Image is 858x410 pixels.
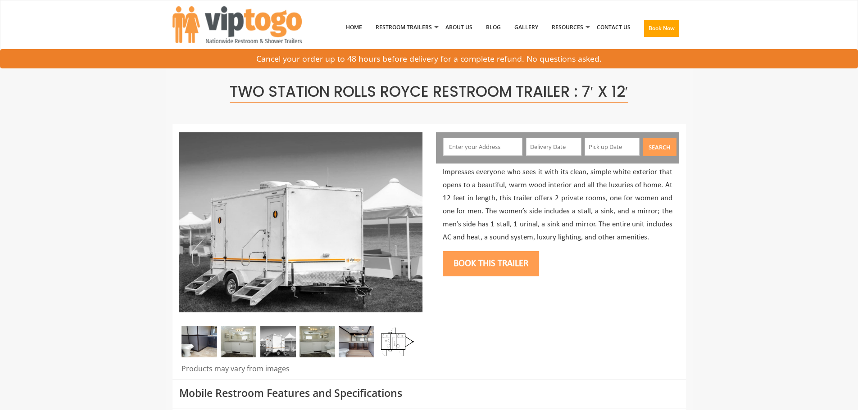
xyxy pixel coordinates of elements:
button: Search [643,138,676,156]
input: Delivery Date [526,138,581,156]
a: Blog [479,4,508,51]
a: Gallery [508,4,545,51]
a: Resources [545,4,590,51]
img: Side view of two station restroom trailer with separate doors for males and females [179,132,422,312]
a: Book Now [637,4,686,56]
img: Gel 2 station 02 [221,326,256,357]
button: Book this trailer [443,251,539,276]
input: Pick up Date [585,138,640,156]
img: A mini restroom trailer with two separate stations and separate doors for males and females [260,326,296,357]
a: About Us [439,4,479,51]
img: VIPTOGO [173,6,302,43]
h3: Mobile Restroom Features and Specifications [179,387,679,399]
a: Contact Us [590,4,637,51]
img: A close view of inside of a station with a stall, mirror and cabinets [182,326,217,357]
img: A close view of inside of a station with a stall, mirror and cabinets [339,326,374,357]
img: Gel 2 station 03 [300,326,335,357]
button: Book Now [644,20,679,37]
a: Restroom Trailers [369,4,439,51]
span: Two Station Rolls Royce Restroom Trailer : 7′ x 12′ [230,81,628,103]
img: Floor Plan of 2 station restroom with sink and toilet [378,326,414,357]
p: Impresses everyone who sees it with its clean, simple white exterior that opens to a beautiful, w... [443,166,672,244]
a: Home [339,4,369,51]
input: Enter your Address [443,138,522,156]
div: Products may vary from images [179,364,422,379]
